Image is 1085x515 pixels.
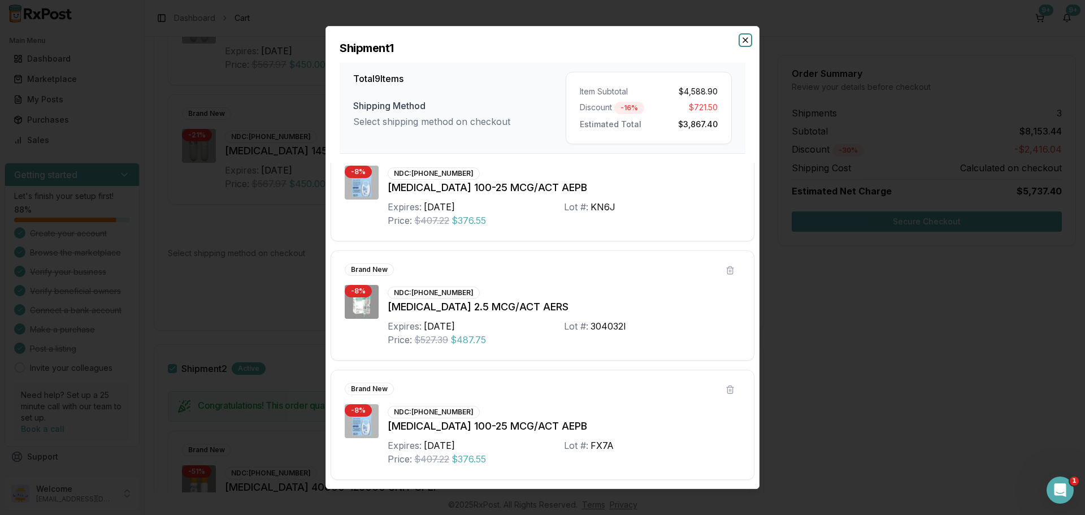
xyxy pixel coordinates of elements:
[345,404,372,417] div: - 8 %
[424,200,455,214] div: [DATE]
[591,319,626,333] div: 304032I
[353,99,566,112] div: Shipping Method
[345,285,379,319] img: Spiriva Respimat 2.5 MCG/ACT AERS
[653,102,718,114] div: $721.50
[388,418,740,434] div: [MEDICAL_DATA] 100-25 MCG/ACT AEPB
[345,404,379,438] img: Breo Ellipta 100-25 MCG/ACT AEPB
[345,383,394,395] div: Brand New
[414,452,449,466] span: $407.22
[388,200,422,214] div: Expires:
[414,333,448,347] span: $527.39
[424,439,455,452] div: [DATE]
[388,439,422,452] div: Expires:
[580,86,644,97] div: Item Subtotal
[388,180,740,196] div: [MEDICAL_DATA] 100-25 MCG/ACT AEPB
[564,319,588,333] div: Lot #:
[591,200,615,214] div: KN6J
[452,452,486,466] span: $376.55
[345,263,394,276] div: Brand New
[678,117,718,129] span: $3,867.40
[388,452,412,466] div: Price:
[614,102,644,114] div: - 16 %
[345,285,372,297] div: - 8 %
[653,86,718,97] div: $4,588.90
[564,200,588,214] div: Lot #:
[1047,477,1074,504] iframe: Intercom live chat
[414,214,449,227] span: $407.22
[353,72,566,85] h3: Total 9 Items
[353,115,566,128] div: Select shipping method on checkout
[388,333,412,347] div: Price:
[388,406,480,418] div: NDC: [PHONE_NUMBER]
[388,319,422,333] div: Expires:
[591,439,614,452] div: FX7A
[450,333,486,347] span: $487.75
[1070,477,1079,486] span: 1
[580,102,612,114] span: Discount
[345,166,372,178] div: - 8 %
[388,299,740,315] div: [MEDICAL_DATA] 2.5 MCG/ACT AERS
[388,214,412,227] div: Price:
[345,166,379,200] img: Breo Ellipta 100-25 MCG/ACT AEPB
[388,167,480,180] div: NDC: [PHONE_NUMBER]
[388,287,480,299] div: NDC: [PHONE_NUMBER]
[564,439,588,452] div: Lot #:
[452,214,486,227] span: $376.55
[424,319,455,333] div: [DATE]
[340,40,745,56] h2: Shipment 1
[580,117,641,129] span: Estimated Total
